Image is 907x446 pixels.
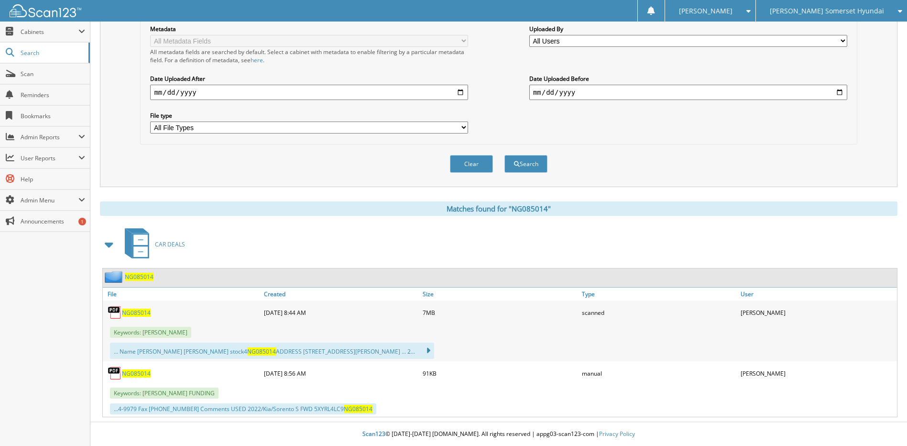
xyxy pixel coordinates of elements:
input: end [529,85,847,100]
span: Admin Menu [21,196,78,204]
span: [PERSON_NAME] Somerset Hyundai [770,8,884,14]
span: Cabinets [21,28,78,36]
div: [DATE] 8:44 AM [262,303,420,322]
label: Date Uploaded Before [529,75,847,83]
a: NG085014 [122,309,151,317]
a: CAR DEALS [119,225,185,263]
a: User [738,288,897,301]
div: © [DATE]-[DATE] [DOMAIN_NAME]. All rights reserved | appg03-scan123-com | [90,423,907,446]
div: Matches found for "NG085014" [100,201,897,216]
div: [DATE] 8:56 AM [262,364,420,383]
span: Bookmarks [21,112,85,120]
div: ...4-9979 Fax [PHONE_NUMBER] Comments USED 2022/Kia/Sorento S FWD 5XYRL4LC9 [110,403,376,414]
span: Search [21,49,84,57]
label: File type [150,111,468,120]
a: Type [579,288,738,301]
span: Admin Reports [21,133,78,141]
span: Keywords: [PERSON_NAME] FUNDING [110,388,219,399]
img: PDF.png [108,366,122,380]
label: Uploaded By [529,25,847,33]
input: start [150,85,468,100]
div: manual [579,364,738,383]
label: Date Uploaded After [150,75,468,83]
img: folder2.png [105,271,125,283]
a: Privacy Policy [599,430,635,438]
div: 91KB [420,364,579,383]
a: File [103,288,262,301]
span: [PERSON_NAME] [679,8,732,14]
a: Size [420,288,579,301]
span: NG085014 [344,405,372,413]
span: Help [21,175,85,183]
div: [PERSON_NAME] [738,303,897,322]
a: NG085014 [122,369,151,378]
div: All metadata fields are searched by default. Select a cabinet with metadata to enable filtering b... [150,48,468,64]
div: 7MB [420,303,579,322]
div: 1 [78,218,86,225]
div: scanned [579,303,738,322]
label: Metadata [150,25,468,33]
button: Search [504,155,547,173]
span: User Reports [21,154,78,162]
span: CAR DEALS [155,240,185,248]
span: NG085014 [247,347,276,356]
button: Clear [450,155,493,173]
span: Announcements [21,217,85,225]
span: Scan [21,70,85,78]
img: scan123-logo-white.svg [10,4,81,17]
div: [PERSON_NAME] [738,364,897,383]
a: here [251,56,263,64]
span: Reminders [21,91,85,99]
div: ... Name [PERSON_NAME] [PERSON_NAME] stock4 ADDRESS [STREET_ADDRESS][PERSON_NAME] ... 2... [110,343,434,359]
span: Keywords: [PERSON_NAME] [110,327,191,338]
a: NG085014 [125,273,153,281]
a: Created [262,288,420,301]
img: PDF.png [108,305,122,320]
span: Scan123 [362,430,385,438]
